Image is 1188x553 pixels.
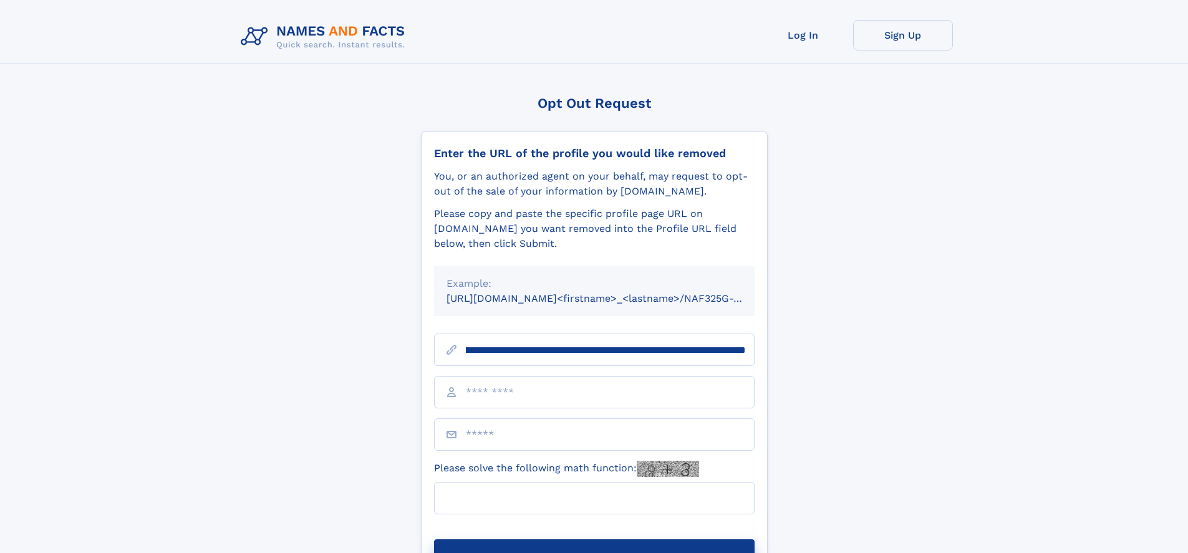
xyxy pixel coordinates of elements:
[753,20,853,50] a: Log In
[434,147,755,160] div: Enter the URL of the profile you would like removed
[447,276,742,291] div: Example:
[236,20,415,54] img: Logo Names and Facts
[447,292,778,304] small: [URL][DOMAIN_NAME]<firstname>_<lastname>/NAF325G-xxxxxxxx
[421,95,768,111] div: Opt Out Request
[434,206,755,251] div: Please copy and paste the specific profile page URL on [DOMAIN_NAME] you want removed into the Pr...
[434,461,699,477] label: Please solve the following math function:
[853,20,953,50] a: Sign Up
[434,169,755,199] div: You, or an authorized agent on your behalf, may request to opt-out of the sale of your informatio...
